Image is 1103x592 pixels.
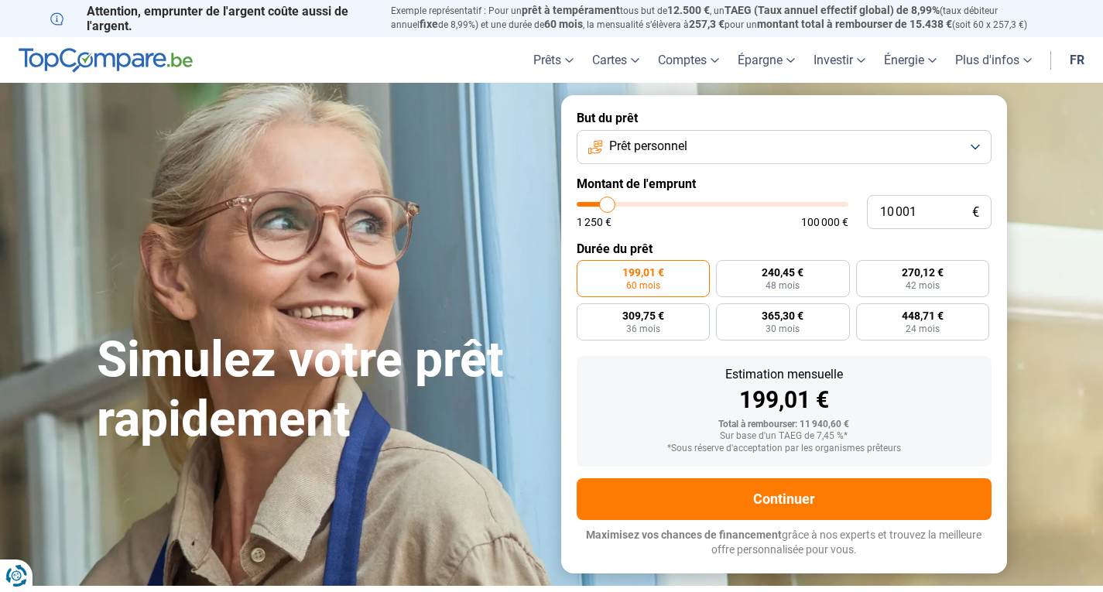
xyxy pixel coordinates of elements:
[946,37,1041,83] a: Plus d'infos
[906,324,940,334] span: 24 mois
[972,206,979,219] span: €
[906,281,940,290] span: 42 mois
[577,111,992,125] label: But du prêt
[649,37,728,83] a: Comptes
[391,4,1053,32] p: Exemple représentatif : Pour un tous but de , un (taux débiteur annuel de 8,99%) et une durée de ...
[902,267,944,278] span: 270,12 €
[724,4,940,16] span: TAEG (Taux annuel effectif global) de 8,99%
[577,217,611,228] span: 1 250 €
[19,48,193,73] img: TopCompare
[583,37,649,83] a: Cartes
[420,18,438,30] span: fixe
[586,529,782,541] span: Maximisez vos chances de financement
[544,18,583,30] span: 60 mois
[50,4,372,33] p: Attention, emprunter de l'argent coûte aussi de l'argent.
[522,4,620,16] span: prêt à tempérament
[97,330,543,450] h1: Simulez votre prêt rapidement
[689,18,724,30] span: 257,3 €
[762,310,803,321] span: 365,30 €
[626,281,660,290] span: 60 mois
[577,478,992,520] button: Continuer
[589,431,979,442] div: Sur base d'un TAEG de 7,45 %*
[766,324,800,334] span: 30 mois
[609,138,687,155] span: Prêt personnel
[801,217,848,228] span: 100 000 €
[577,176,992,191] label: Montant de l'emprunt
[589,368,979,381] div: Estimation mensuelle
[804,37,875,83] a: Investir
[577,130,992,164] button: Prêt personnel
[622,310,664,321] span: 309,75 €
[902,310,944,321] span: 448,71 €
[762,267,803,278] span: 240,45 €
[589,388,979,412] div: 199,01 €
[728,37,804,83] a: Épargne
[757,18,952,30] span: montant total à rembourser de 15.438 €
[626,324,660,334] span: 36 mois
[577,528,992,558] p: grâce à nos experts et trouvez la meilleure offre personnalisée pour vous.
[667,4,710,16] span: 12.500 €
[1060,37,1094,83] a: fr
[766,281,800,290] span: 48 mois
[589,419,979,430] div: Total à rembourser: 11 940,60 €
[589,443,979,454] div: *Sous réserve d'acceptation par les organismes prêteurs
[524,37,583,83] a: Prêts
[577,241,992,256] label: Durée du prêt
[875,37,946,83] a: Énergie
[622,267,664,278] span: 199,01 €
